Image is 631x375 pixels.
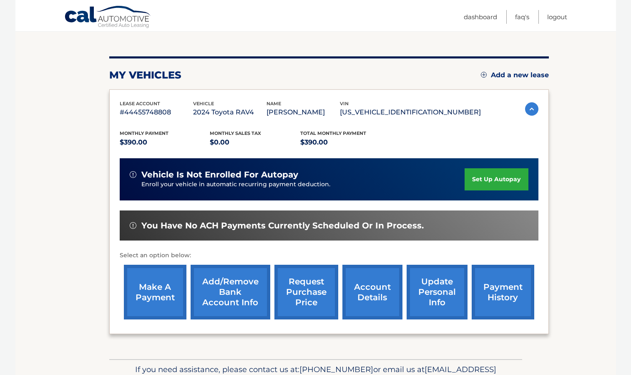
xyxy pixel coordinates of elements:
[472,265,534,319] a: payment history
[342,265,402,319] a: account details
[130,222,136,229] img: alert-white.svg
[191,265,270,319] a: Add/Remove bank account info
[120,137,210,148] p: $390.00
[407,265,468,319] a: update personal info
[64,5,152,30] a: Cal Automotive
[130,171,136,178] img: alert-white.svg
[525,102,538,116] img: accordion-active.svg
[193,101,214,106] span: vehicle
[124,265,186,319] a: make a payment
[266,101,281,106] span: name
[465,168,528,190] a: set up autopay
[340,101,349,106] span: vin
[193,106,266,118] p: 2024 Toyota RAV4
[299,365,373,374] span: [PHONE_NUMBER]
[120,251,538,261] p: Select an option below:
[141,170,298,180] span: vehicle is not enrolled for autopay
[120,106,193,118] p: #44455748808
[515,10,529,24] a: FAQ's
[210,130,261,136] span: Monthly sales Tax
[464,10,497,24] a: Dashboard
[274,265,338,319] a: request purchase price
[109,69,181,81] h2: my vehicles
[300,130,366,136] span: Total Monthly Payment
[481,71,549,79] a: Add a new lease
[120,130,168,136] span: Monthly Payment
[210,137,300,148] p: $0.00
[547,10,567,24] a: Logout
[141,220,424,231] span: You have no ACH payments currently scheduled or in process.
[300,137,391,148] p: $390.00
[141,180,465,189] p: Enroll your vehicle in automatic recurring payment deduction.
[120,101,160,106] span: lease account
[266,106,340,118] p: [PERSON_NAME]
[340,106,481,118] p: [US_VEHICLE_IDENTIFICATION_NUMBER]
[481,72,487,78] img: add.svg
